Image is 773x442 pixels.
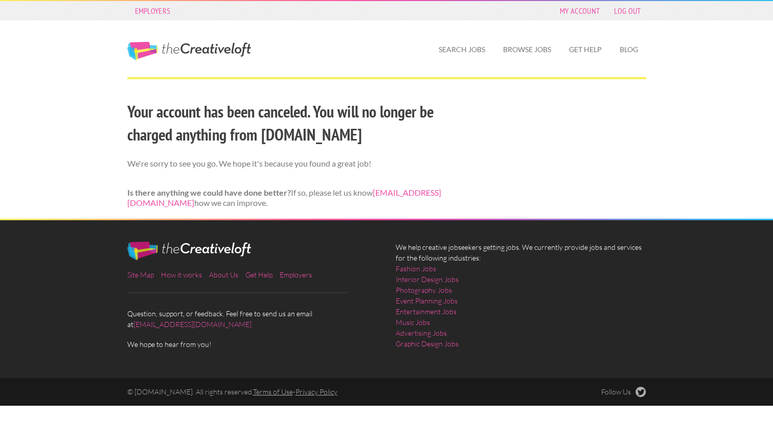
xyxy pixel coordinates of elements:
a: The Creative Loft [127,42,251,60]
a: Music Jobs [396,317,430,328]
a: Terms of Use [253,387,293,396]
p: If so, please let us know how we can improve. [127,188,467,209]
div: © [DOMAIN_NAME]. All rights reserved. - [118,387,521,397]
a: Get Help [561,38,610,61]
a: Fashion Jobs [396,263,436,274]
a: My Account [555,4,605,18]
a: [EMAIL_ADDRESS][DOMAIN_NAME] [127,188,441,208]
span: We hope to hear from you! [127,339,378,350]
a: [EMAIL_ADDRESS][DOMAIN_NAME] [133,320,252,329]
a: About Us [209,270,238,279]
img: The Creative Loft [127,242,251,260]
a: Photography Jobs [396,285,452,295]
a: Log Out [609,4,646,18]
strong: Is there anything we could have done better? [127,188,291,197]
a: Privacy Policy [295,387,337,396]
a: Employers [280,270,312,279]
h2: Your account has been canceled. You will no longer be charged anything from [DOMAIN_NAME] [127,100,467,146]
a: Event Planning Jobs [396,295,458,306]
a: Blog [611,38,646,61]
div: Question, support, or feedback. Feel free to send us an email at [118,242,386,350]
a: Follow Us [601,387,646,397]
a: Entertainment Jobs [396,306,457,317]
a: Interior Design Jobs [396,274,459,285]
a: Site Map [127,270,154,279]
a: Get Help [245,270,272,279]
a: Employers [130,4,176,18]
div: We help creative jobseekers getting jobs. We currently provide jobs and services for the followin... [386,242,655,357]
a: Advertising Jobs [396,328,447,338]
a: Browse Jobs [495,38,559,61]
a: How it works [161,270,202,279]
p: We're sorry to see you go. We hope it's because you found a great job! [127,158,467,169]
a: Search Jobs [430,38,493,61]
a: Graphic Design Jobs [396,338,459,349]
